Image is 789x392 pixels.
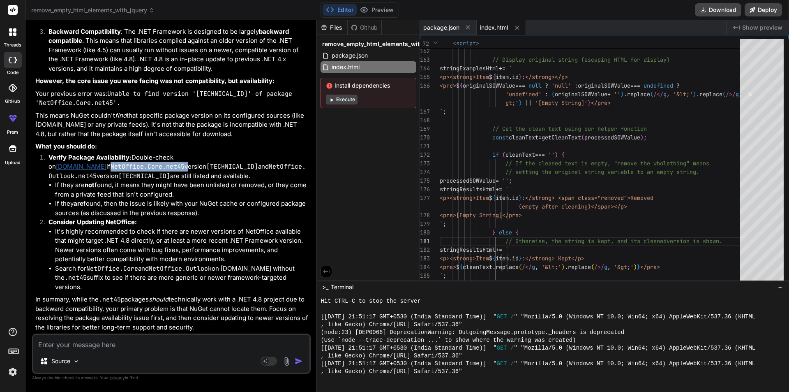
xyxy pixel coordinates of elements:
span: ) [621,90,624,98]
div: 174 [420,168,429,176]
code: .net45 [65,274,87,282]
span: // Get the clean text using our helper function [492,125,647,132]
span: === [630,82,640,89]
span: + [607,90,611,98]
div: 179 [420,220,429,228]
div: 166 [420,81,429,90]
span: <pre> [440,263,456,271]
span: script [456,39,476,47]
div: 177 [420,194,429,202]
li: If they are found, it means they might have been unlisted or removed, or they come from a private... [55,181,309,199]
span: ? [676,82,680,89]
span: ( [581,134,584,141]
strong: are [74,199,83,207]
span: remove_empty_html_elements_with_jquery [31,6,155,14]
span: '&lt;' [542,263,561,271]
span: GET [497,313,507,321]
span: ` [440,220,443,227]
span: replace [496,263,519,271]
em: find [115,111,127,119]
span: . [696,90,699,98]
span: (Use `node --trace-deprecation ...` to show where the warning was created) [321,336,576,344]
div: 180 [420,228,429,237]
p: In summary, while the packages technically work with a .NET 4.8 project due to backward compatibi... [35,295,309,332]
span: === [515,82,525,89]
span: , like Gecko) Chrome/[URL] Safari/537.36" [321,352,462,360]
span: index.html [480,23,508,32]
span: ( [502,151,505,158]
span: ` [509,65,512,72]
span: += [496,186,502,193]
span: originalSOWValue [463,82,515,89]
span: originalSOWValue [578,82,630,89]
span: /</ [653,90,663,98]
span: ; [443,108,446,115]
div: 181 [420,237,429,246]
p: This means NuGet couldn't that specific package version on its configured sources (like [DOMAIN_N... [35,111,309,139]
button: Preview [357,4,397,16]
span: . [509,73,512,81]
span: } [492,229,496,236]
span: replace [568,263,591,271]
p: Your previous error was: [35,89,309,108]
img: icon [295,357,303,365]
span: processedSOWValue [440,177,496,184]
div: 171 [420,142,429,151]
span: " "Mozilla/5.0 (Windows NT 10.0; Win64; x64) AppleWebKit/537.36 (KHTML [514,313,756,321]
span: > [476,39,479,47]
span: replace [627,90,650,98]
span: stringResultsHtml [440,246,496,253]
div: 165 [420,73,429,81]
span: ` [440,272,443,279]
div: 163 [420,56,429,64]
span: g [604,263,607,271]
span: '' [502,177,509,184]
span: '&gt;' [614,263,634,271]
span: </pre> [640,263,660,271]
code: .net45 [99,295,121,304]
code: NetOffice.Core [86,264,138,273]
p: Source [51,357,70,365]
span: { [492,255,496,262]
span: id [512,255,519,262]
span: ) [693,90,696,98]
span: getCleanText [542,134,581,141]
div: 182 [420,246,429,254]
li: Search for and on [DOMAIN_NAME] without the suffix to see if there are more generic or newer fram... [55,264,309,292]
span: ( [591,263,594,271]
span: '[Empty String]' [535,99,588,107]
span: Show preview [742,23,782,32]
label: GitHub [5,98,20,105]
span: id [512,73,519,81]
span: } [637,263,640,271]
span: remove_empty_html_elements_with_jquery [322,40,445,48]
span: '' [614,90,621,98]
span: , like Gecko) Chrome/[URL] Safari/537.36" [321,321,462,329]
span: package.json [331,51,369,60]
span: :</strong></p> [522,73,568,81]
button: Deploy [745,3,782,16]
label: code [7,69,18,76]
span: // If the cleaned text is empty, "remove the whole [505,160,670,167]
span: === [535,151,545,158]
span: package.json [423,23,459,32]
span: " "Mozilla/5.0 (Windows NT 10.0; Win64; x64) AppleWebKit/537.36 (KHTML [514,344,756,352]
span: g [736,90,739,98]
span: :</strong> Kept</p> [522,255,584,262]
span: . [565,263,568,271]
span: ` [505,246,509,253]
span: , like Gecko) Chrome/[URL] Safari/537.36" [321,368,462,376]
span: − [778,283,782,291]
span: } [519,73,522,81]
span: <pre>[Empty String]</pre> [440,211,522,219]
span: <p><strong>Item [440,194,489,202]
span: 72 [420,39,429,48]
div: 168 [420,116,429,125]
span: += [496,246,502,253]
span: />/ [594,263,604,271]
span: . [509,194,512,202]
span: ` [505,186,509,193]
div: 178 [420,211,429,220]
span: replace [699,90,722,98]
span: . [492,263,496,271]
